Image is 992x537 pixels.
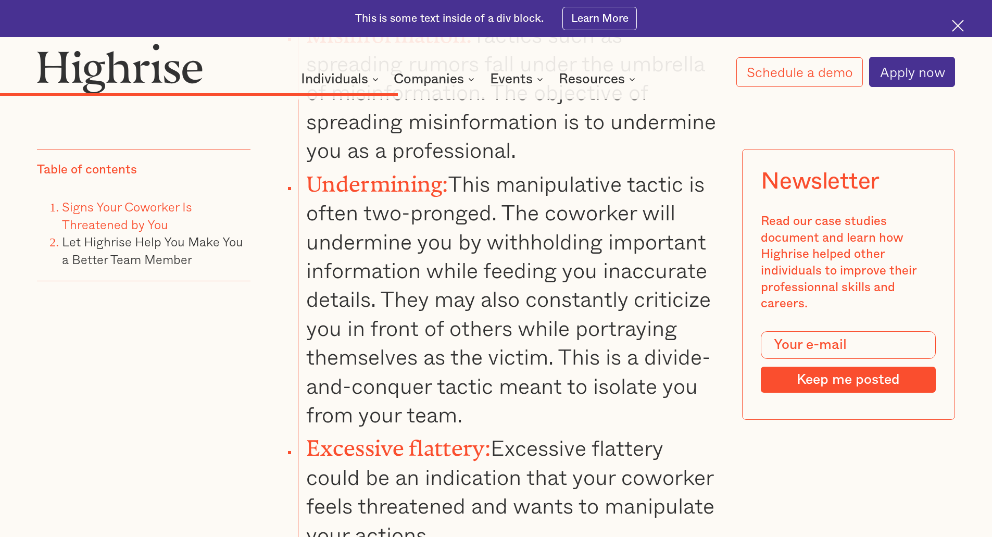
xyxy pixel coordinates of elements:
div: Resources [559,73,625,85]
a: Schedule a demo [736,57,863,87]
div: Companies [394,73,464,85]
div: Events [490,73,533,85]
img: Highrise logo [37,43,203,93]
a: Apply now [869,57,955,87]
div: Newsletter [761,168,880,195]
input: Your e-mail [761,331,936,359]
div: Table of contents [37,162,137,179]
a: Let Highrise Help You Make You a Better Team Member [62,232,243,269]
div: This is some text inside of a div block. [355,11,544,26]
div: Resources [559,73,638,85]
li: This manipulative tactic is often two-pronged. The coworker will undermine you by withholding imp... [298,165,719,429]
img: Cross icon [952,20,964,32]
form: Modal Form [761,331,936,393]
strong: Undermining: [306,172,448,185]
div: Individuals [301,73,382,85]
div: Individuals [301,73,368,85]
input: Keep me posted [761,367,936,393]
a: Signs Your Coworker Is Threatened by You [62,197,192,234]
div: Read our case studies document and learn how Highrise helped other individuals to improve their p... [761,214,936,313]
div: Events [490,73,546,85]
a: Learn More [562,7,637,30]
strong: Excessive flattery: [306,436,491,449]
div: Companies [394,73,478,85]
